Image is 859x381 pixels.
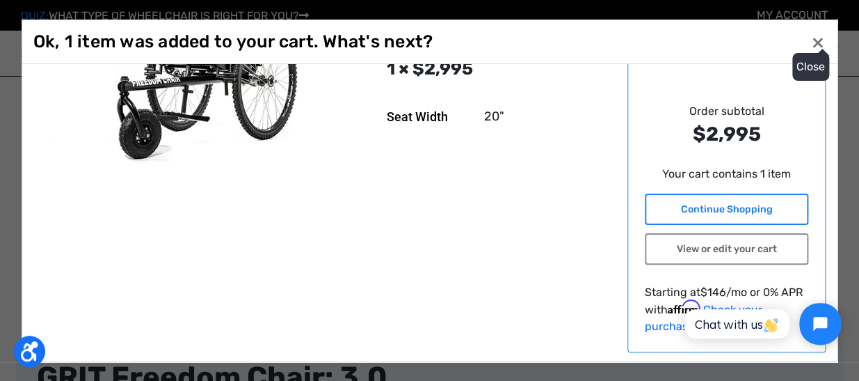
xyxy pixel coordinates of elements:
[645,233,808,264] a: View or edit your cart
[387,107,474,126] dt: Seat Width
[645,193,808,224] a: Continue Shopping
[484,107,504,126] dd: 20"
[700,285,726,298] span: $146
[33,31,433,52] h1: Ok, 1 item was added to your cart. What's next?
[645,119,808,148] strong: $2,995
[645,302,762,332] a: Check your purchasing power - Learn more about Affirm Financing (opens in modal)
[645,102,808,148] div: Order subtotal
[812,29,824,55] span: ×
[668,300,700,313] span: Affirm
[387,56,611,82] div: 1 × $2,995
[645,165,808,182] p: Your cart contains 1 item
[669,291,853,357] iframe: Tidio Chat
[645,283,808,334] p: Starting at /mo or 0% APR with .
